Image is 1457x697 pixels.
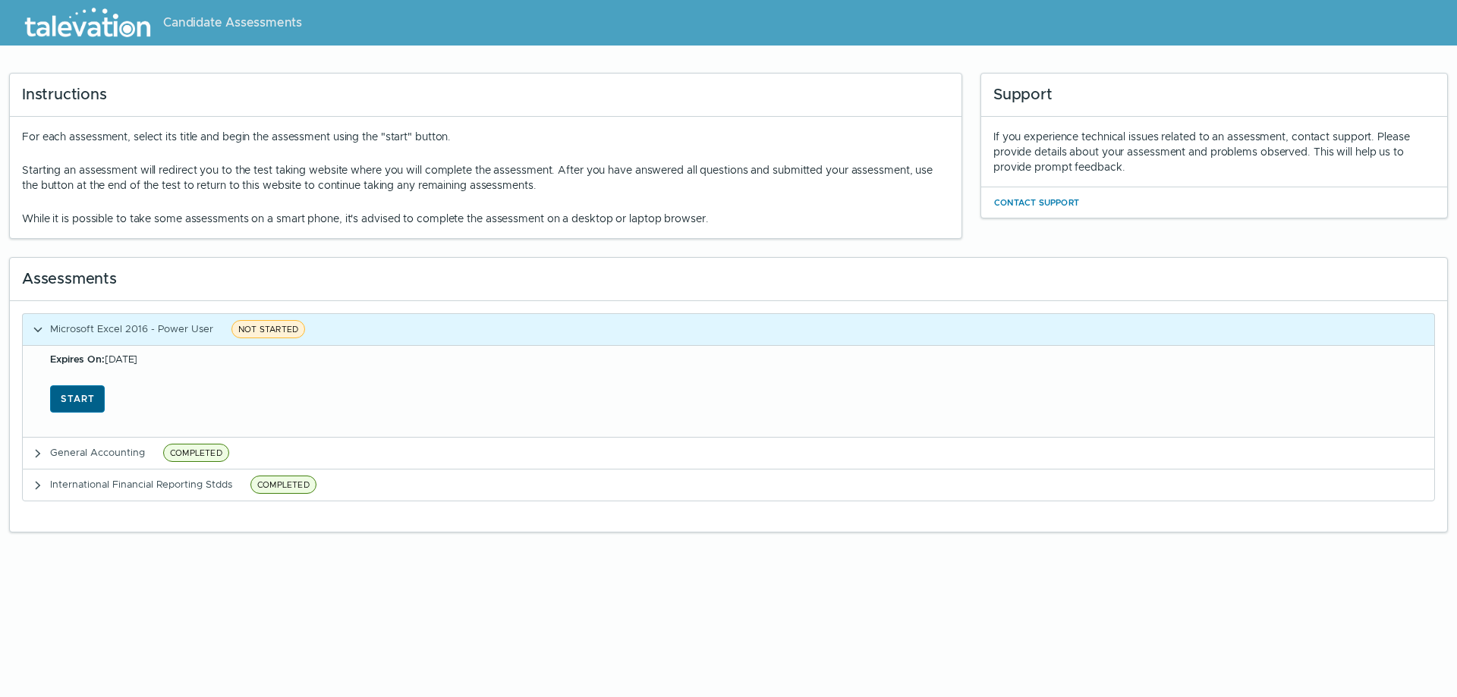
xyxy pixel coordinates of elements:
button: Microsoft Excel 2016 - Power UserNOT STARTED [23,314,1434,345]
span: NOT STARTED [231,320,305,338]
span: Candidate Assessments [163,14,302,32]
b: Expires On: [50,353,105,366]
span: General Accounting [50,446,145,459]
button: Start [50,385,105,413]
button: Contact Support [993,193,1080,212]
p: While it is possible to take some assessments on a smart phone, it's advised to complete the asse... [22,211,949,226]
div: For each assessment, select its title and begin the assessment using the "start" button. [22,129,949,226]
div: Instructions [10,74,961,117]
span: International Financial Reporting Stdds [50,478,232,491]
span: [DATE] [50,353,137,366]
button: General AccountingCOMPLETED [23,438,1434,469]
p: Starting an assessment will redirect you to the test taking website where you will complete the a... [22,162,949,193]
span: Help [77,12,100,24]
span: COMPLETED [163,444,229,462]
div: Support [981,74,1447,117]
div: Assessments [10,258,1447,301]
span: COMPLETED [250,476,316,494]
img: Talevation_Logo_Transparent_white.png [18,4,157,42]
div: If you experience technical issues related to an assessment, contact support. Please provide deta... [993,129,1435,174]
button: International Financial Reporting StddsCOMPLETED [23,469,1434,501]
div: Microsoft Excel 2016 - Power UserNOT STARTED [22,345,1435,437]
span: Microsoft Excel 2016 - Power User [50,322,213,335]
